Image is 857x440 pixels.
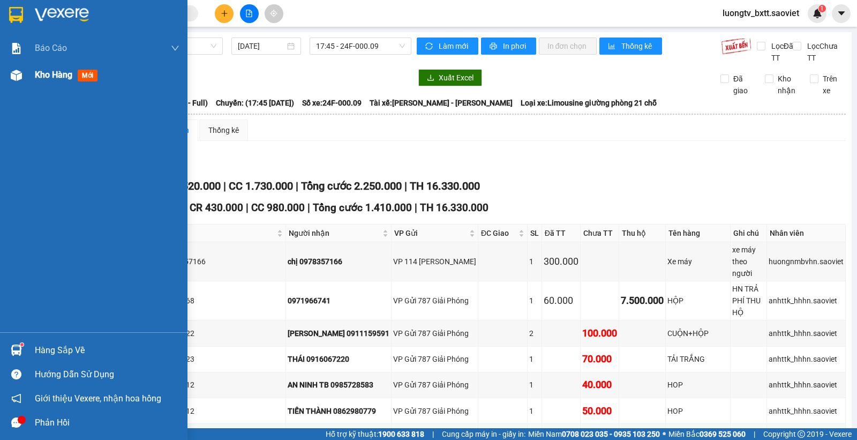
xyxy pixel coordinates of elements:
[190,202,243,214] span: CR 430.000
[544,254,578,269] div: 300.000
[667,379,728,391] div: HOP
[393,353,476,365] div: VP Gửi 787 Giải Phóng
[152,256,284,267] div: chị 0978357166
[528,428,660,440] span: Miền Nam
[769,379,844,391] div: anhttk_hhhn.saoviet
[582,377,617,392] div: 40.000
[731,225,767,242] th: Ghi chú
[378,430,424,438] strong: 1900 633 818
[240,4,259,23] button: file-add
[9,7,23,23] img: logo-vxr
[370,97,513,109] span: Tài xế: [PERSON_NAME] - [PERSON_NAME]
[481,38,536,55] button: printerIn phơi
[481,227,516,239] span: ĐC Giao
[732,244,765,279] div: xe máy theo người
[820,5,824,12] span: 1
[582,352,617,367] div: 70.000
[667,405,728,417] div: HOP
[798,430,805,438] span: copyright
[288,295,389,307] div: 0971966741
[152,295,284,307] div: 0823002468
[439,40,470,52] span: Làm mới
[35,41,67,55] span: Báo cáo
[490,42,499,51] span: printer
[599,38,662,55] button: bar-chartThống kê
[542,225,581,242] th: Đã TT
[769,295,844,307] div: anhttk_hhhn.saoviet
[302,97,362,109] span: Số xe: 24F-000.09
[732,283,765,318] div: HN TRẢ PHÍ THU HỘ
[432,428,434,440] span: |
[393,256,476,267] div: VP 114 [PERSON_NAME]
[289,227,380,239] span: Người nhận
[326,428,424,440] span: Hỗ trợ kỹ thuật:
[667,256,728,267] div: Xe máy
[667,295,728,307] div: HỘP
[442,428,525,440] span: Cung cấp máy in - giấy in:
[296,180,298,192] span: |
[238,40,285,52] input: 15/08/2025
[288,327,389,339] div: [PERSON_NAME] 0911159591
[392,242,478,281] td: VP 114 Trần Nhật Duật
[521,97,657,109] span: Loại xe: Limousine giường phòng 21 chỗ
[288,353,389,365] div: THÁI 0916067220
[503,40,528,52] span: In phơi
[729,73,757,96] span: Đã giao
[418,69,482,86] button: downloadXuất Excel
[818,73,846,96] span: Trên xe
[215,4,234,23] button: plus
[769,256,844,267] div: huongnmbvhn.saoviet
[288,405,389,417] div: TIẾN THÀNH 0862980779
[666,225,731,242] th: Tên hàng
[223,180,226,192] span: |
[420,202,488,214] span: TH 16.330.000
[270,10,277,17] span: aim
[837,9,846,18] span: caret-down
[425,42,434,51] span: sync
[582,326,617,341] div: 100.000
[152,327,284,339] div: 0784523222
[769,405,844,417] div: anhttk_hhhn.saoviet
[392,281,478,320] td: VP Gửi 787 Giải Phóng
[529,256,540,267] div: 1
[288,256,389,267] div: chị 0978357166
[35,70,72,80] span: Kho hàng
[316,38,404,54] span: 17:45 - 24F-000.09
[35,415,179,431] div: Phản hồi
[769,327,844,339] div: anhttk_hhhn.saoviet
[529,295,540,307] div: 1
[539,38,597,55] button: In đơn chọn
[221,10,228,17] span: plus
[721,38,751,55] img: 9k=
[439,72,473,84] span: Xuất Excel
[427,74,434,83] span: download
[152,405,284,417] div: 0904864712
[773,73,801,96] span: Kho nhận
[11,345,22,356] img: warehouse-icon
[301,180,402,192] span: Tổng cước 2.250.000
[392,372,478,398] td: VP Gửi 787 Giải Phóng
[529,353,540,365] div: 1
[208,124,239,136] div: Thống kê
[582,404,617,419] div: 50.000
[288,379,389,391] div: AN NINH TB 0985728583
[35,342,179,359] div: Hàng sắp về
[608,42,617,51] span: bar-chart
[832,4,851,23] button: caret-down
[668,428,746,440] span: Miền Bắc
[20,343,24,346] sup: 1
[78,70,97,81] span: mới
[700,430,746,438] strong: 0369 525 060
[754,428,755,440] span: |
[307,202,310,214] span: |
[393,327,476,339] div: VP Gửi 787 Giải Phóng
[663,432,666,436] span: ⚪️
[251,202,305,214] span: CC 980.000
[767,225,846,242] th: Nhân viên
[11,369,21,379] span: question-circle
[818,5,826,12] sup: 1
[667,327,728,339] div: CUỘN+HỘP
[667,353,728,365] div: TẢI TRẮNG
[11,417,21,428] span: message
[392,347,478,372] td: VP Gửi 787 Giải Phóng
